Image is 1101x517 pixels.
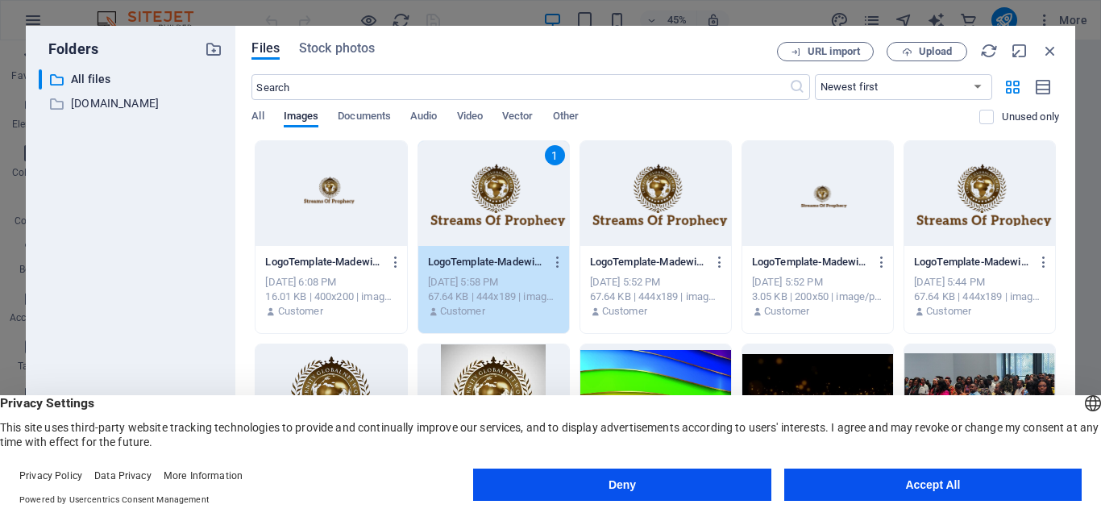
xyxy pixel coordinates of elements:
button: Upload [887,42,967,61]
span: Upload [919,47,952,56]
span: URL import [808,47,860,56]
span: Files [251,39,280,58]
p: [DOMAIN_NAME] [71,94,193,113]
div: [DOMAIN_NAME] [39,94,222,114]
div: [DATE] 5:44 PM [914,275,1045,290]
div: [DATE] 6:08 PM [265,275,397,290]
div: 3.05 KB | 200x50 | image/png [752,290,883,304]
p: Customer [602,304,647,319]
p: Customer [926,304,971,319]
p: All files [71,70,193,89]
span: All [251,106,264,129]
div: 67.64 KB | 444x189 | image/png [428,290,559,304]
p: LogoTemplate-MadewithPosterMyWall2-vLPHuF-BEvgErthXqC8wGA.png [265,255,382,269]
p: Customer [764,304,809,319]
span: Documents [338,106,391,129]
div: [DATE] 5:58 PM [428,275,559,290]
i: Minimize [1011,42,1028,60]
span: Vector [502,106,534,129]
span: Stock photos [299,39,375,58]
div: [DATE] 5:52 PM [590,275,721,290]
div: ​ [39,69,42,90]
span: Other [553,106,579,129]
p: Customer [440,304,485,319]
p: LogoTemplate-MadewithPosterMyWall-375lPg_NRgGl9ybbTn8dfw.png [590,255,707,269]
p: Displays only files that are not in use on the website. Files added during this session can still... [1002,110,1059,124]
div: 67.64 KB | 444x189 | image/png [590,290,721,304]
p: LogoTemplate-MadewithPosterMyWall-n-_IwC-LHl0HFcEVHvZ2Jg.png [914,255,1031,269]
i: Reload [980,42,998,60]
span: Video [457,106,483,129]
i: Close [1041,42,1059,60]
input: Search [251,74,788,100]
i: Create new folder [205,40,222,58]
p: Customer [278,304,323,319]
div: [DATE] 5:52 PM [752,275,883,290]
span: Audio [410,106,437,129]
a: Skip to main content [6,6,114,20]
div: 67.64 KB | 444x189 | image/png [914,290,1045,304]
p: LogoTemplate-MadewithPosterMyWall1-dQRFUEOKsxpj2zqkTuLQrg.png [752,255,869,269]
button: URL import [777,42,874,61]
p: Folders [39,39,98,60]
p: LogoTemplate-MadewithPosterMyWall-eNGAaJBS6fmLkKaVOoCdvw.png [428,255,545,269]
div: 16.01 KB | 400x200 | image/png [265,290,397,304]
span: Images [284,106,319,129]
div: 1 [545,145,565,165]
